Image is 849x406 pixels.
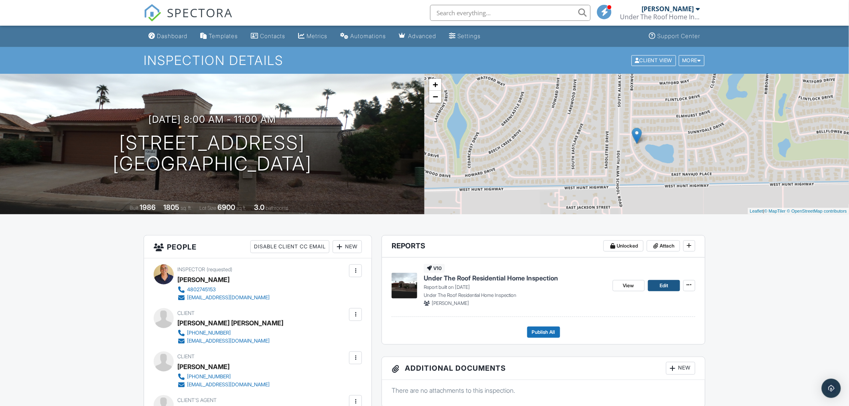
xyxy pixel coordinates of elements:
[632,55,676,66] div: Client View
[457,32,481,39] div: Settings
[177,373,270,381] a: [PHONE_NUMBER]
[144,235,372,258] h3: People
[177,317,283,329] div: [PERSON_NAME] [PERSON_NAME]
[187,338,270,344] div: [EMAIL_ADDRESS][DOMAIN_NAME]
[666,362,695,375] div: New
[181,205,192,211] span: sq. ft.
[145,29,191,44] a: Dashboard
[396,29,439,44] a: Advanced
[236,205,246,211] span: sq.ft.
[130,205,138,211] span: Built
[408,32,436,39] div: Advanced
[307,32,327,39] div: Metrics
[392,386,695,395] p: There are no attachments to this inspection.
[254,203,264,211] div: 3.0
[163,203,179,211] div: 1805
[250,240,329,253] div: Disable Client CC Email
[764,209,786,213] a: © MapTiler
[197,29,241,44] a: Templates
[187,374,231,380] div: [PHONE_NUMBER]
[177,361,230,373] div: [PERSON_NAME]
[748,208,849,215] div: |
[333,240,362,253] div: New
[429,91,441,103] a: Zoom out
[295,29,331,44] a: Metrics
[187,330,231,336] div: [PHONE_NUMBER]
[177,310,195,316] span: Client
[187,294,270,301] div: [EMAIL_ADDRESS][DOMAIN_NAME]
[430,5,591,21] input: Search everything...
[207,266,232,272] span: (requested)
[187,382,270,388] div: [EMAIL_ADDRESS][DOMAIN_NAME]
[140,203,156,211] div: 1986
[144,4,161,22] img: The Best Home Inspection Software - Spectora
[787,209,847,213] a: © OpenStreetMap contributors
[113,132,312,175] h1: [STREET_ADDRESS] [GEOGRAPHIC_DATA]
[260,32,285,39] div: Contacts
[209,32,238,39] div: Templates
[177,286,270,294] a: 4802745153
[167,4,233,21] span: SPECTORA
[177,274,230,286] div: [PERSON_NAME]
[658,32,701,39] div: Support Center
[266,205,288,211] span: bathrooms
[679,55,705,66] div: More
[177,329,277,337] a: [PHONE_NUMBER]
[177,266,205,272] span: Inspector
[429,79,441,91] a: Zoom in
[177,397,217,403] span: Client's Agent
[199,205,216,211] span: Lot Size
[750,209,763,213] a: Leaflet
[148,114,276,125] h3: [DATE] 8:00 am - 11:00 am
[350,32,386,39] div: Automations
[177,337,277,345] a: [EMAIL_ADDRESS][DOMAIN_NAME]
[144,11,233,28] a: SPECTORA
[646,29,704,44] a: Support Center
[217,203,235,211] div: 6900
[248,29,288,44] a: Contacts
[187,286,216,293] div: 4802745153
[631,57,678,63] a: Client View
[337,29,389,44] a: Automations (Basic)
[177,294,270,302] a: [EMAIL_ADDRESS][DOMAIN_NAME]
[157,32,187,39] div: Dashboard
[642,5,694,13] div: [PERSON_NAME]
[177,353,195,359] span: Client
[822,379,841,398] div: Open Intercom Messenger
[620,13,700,21] div: Under The Roof Home Inspections
[177,381,270,389] a: [EMAIL_ADDRESS][DOMAIN_NAME]
[144,53,705,67] h1: Inspection Details
[382,357,705,380] h3: Additional Documents
[446,29,484,44] a: Settings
